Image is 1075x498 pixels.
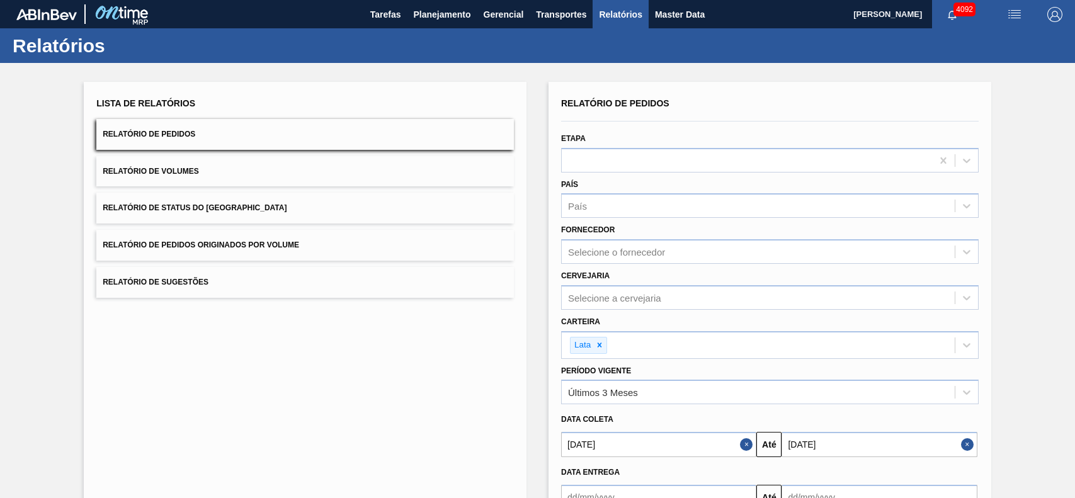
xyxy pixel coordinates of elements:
label: Período Vigente [561,366,631,375]
div: País [568,201,587,212]
button: Relatório de Sugestões [96,267,514,298]
button: Até [756,432,782,457]
div: Selecione a cervejaria [568,292,661,303]
input: dd/mm/yyyy [561,432,756,457]
div: Selecione o fornecedor [568,247,665,257]
span: Transportes [536,7,586,22]
span: Planejamento [413,7,470,22]
label: Cervejaria [561,271,610,280]
img: userActions [1007,7,1022,22]
span: Relatório de Status do [GEOGRAPHIC_DATA] [103,203,287,212]
span: Relatório de Pedidos Originados por Volume [103,241,299,249]
span: 4092 [953,3,975,16]
label: Etapa [561,134,586,143]
div: Lata [571,337,593,353]
div: Últimos 3 Meses [568,387,638,398]
h1: Relatórios [13,38,236,53]
label: Fornecedor [561,225,615,234]
label: Carteira [561,317,600,326]
span: Relatório de Volumes [103,167,198,176]
label: País [561,180,578,189]
img: TNhmsLtSVTkK8tSr43FrP2fwEKptu5GPRR3wAAAABJRU5ErkJggg== [16,9,77,20]
span: Relatório de Pedidos [561,98,669,108]
span: Tarefas [370,7,401,22]
img: Logout [1047,7,1062,22]
button: Relatório de Pedidos Originados por Volume [96,230,514,261]
span: Gerencial [484,7,524,22]
button: Notificações [932,6,972,23]
input: dd/mm/yyyy [782,432,977,457]
span: Relatórios [599,7,642,22]
span: Data coleta [561,415,613,424]
button: Close [961,432,977,457]
span: Data entrega [561,468,620,477]
button: Relatório de Volumes [96,156,514,187]
button: Relatório de Status do [GEOGRAPHIC_DATA] [96,193,514,224]
span: Lista de Relatórios [96,98,195,108]
span: Relatório de Pedidos [103,130,195,139]
button: Close [740,432,756,457]
span: Master Data [655,7,705,22]
button: Relatório de Pedidos [96,119,514,150]
span: Relatório de Sugestões [103,278,208,286]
